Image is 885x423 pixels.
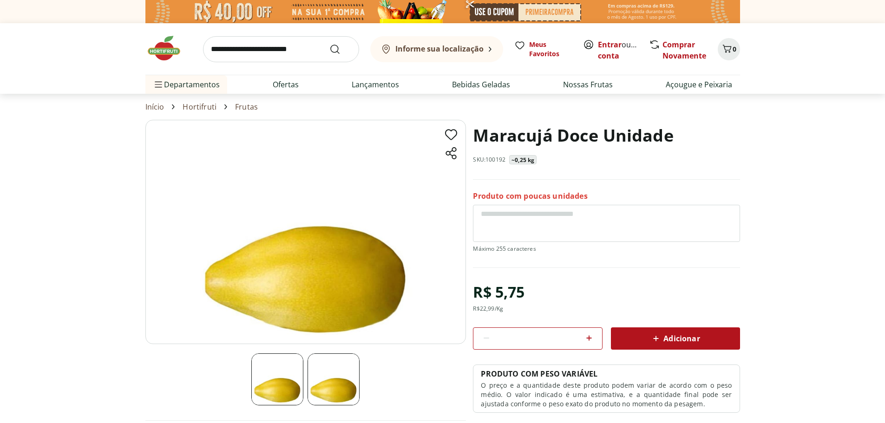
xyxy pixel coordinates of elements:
img: Principal [251,353,303,405]
a: Lançamentos [352,79,399,90]
img: Principal [308,353,360,405]
p: O preço e a quantidade deste produto podem variar de acordo com o peso médio. O valor indicado é ... [481,381,732,409]
span: Departamentos [153,73,220,96]
a: Meus Favoritos [514,40,572,59]
b: Informe sua localização [395,44,484,54]
a: Frutas [235,103,258,111]
button: Submit Search [329,44,352,55]
a: Início [145,103,164,111]
span: 0 [733,45,736,53]
a: Bebidas Geladas [452,79,510,90]
span: Meus Favoritos [529,40,572,59]
button: Menu [153,73,164,96]
a: Hortifruti [183,103,216,111]
button: Carrinho [718,38,740,60]
a: Criar conta [598,39,649,61]
a: Açougue e Peixaria [666,79,732,90]
div: R$ 5,75 [473,279,524,305]
p: PRODUTO COM PESO VARIÁVEL [481,369,597,379]
span: ou [598,39,639,61]
a: Nossas Frutas [563,79,613,90]
p: SKU: 100192 [473,156,505,163]
button: Informe sua localização [370,36,503,62]
p: Produto com poucas unidades [473,191,587,201]
img: Hortifruti [145,34,192,62]
a: Comprar Novamente [662,39,706,61]
a: Ofertas [273,79,299,90]
button: Adicionar [611,327,740,350]
a: Entrar [598,39,622,50]
div: R$ 22,99 /Kg [473,305,503,312]
h1: Maracujá Doce Unidade [473,120,673,151]
span: Adicionar [650,333,700,344]
input: search [203,36,359,62]
img: Principal [145,120,466,344]
p: ~0,25 kg [511,156,534,164]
